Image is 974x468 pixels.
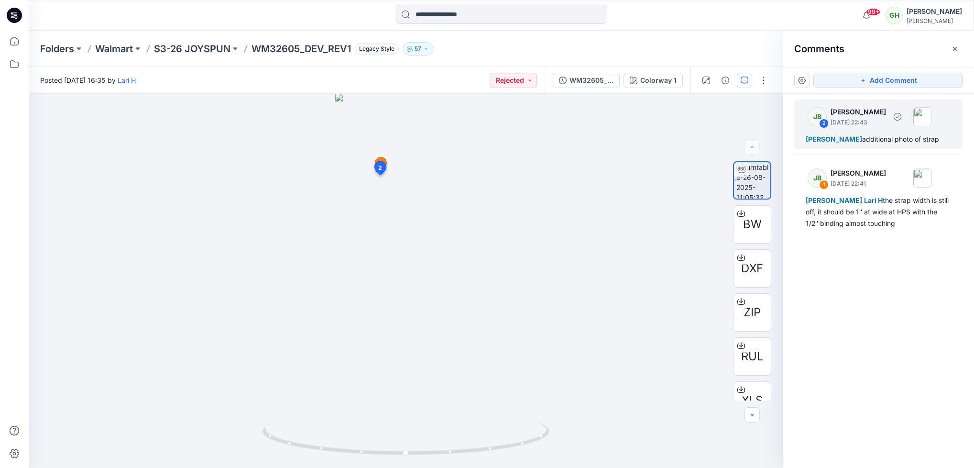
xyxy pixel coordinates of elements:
span: Lari H [864,196,883,204]
button: 57 [403,42,433,56]
span: Legacy Style [355,43,399,55]
button: Colorway 1 [624,73,683,88]
div: 1 [819,180,829,189]
h2: Comments [794,43,844,55]
div: Colorway 1 [640,75,677,86]
span: RUL [741,348,764,365]
p: [PERSON_NAME] [831,167,886,179]
div: WM32605_DEV_REV1 [569,75,613,86]
div: GH [886,7,903,24]
span: [PERSON_NAME] [806,196,862,204]
p: WM32605_DEV_REV1 [252,42,351,56]
p: [PERSON_NAME] [831,106,886,118]
span: 99+ [866,8,880,16]
span: ZIP [744,304,761,321]
button: Details [718,73,733,88]
a: Lari H [118,76,136,84]
div: the strap width is still off, it should be 1'' at wide at HPS with the 1/2'' binding almost touching [806,195,951,229]
button: WM32605_DEV_REV1 [553,73,620,88]
p: [DATE] 22:41 [831,179,886,189]
img: turntable-26-08-2025-11:05:32 [736,162,770,199]
button: Legacy Style [351,42,399,56]
div: JB [808,168,827,188]
a: Walmart [95,42,133,56]
div: additional photo of strap [806,134,951,145]
div: [PERSON_NAME] [907,17,962,24]
a: Folders [40,42,74,56]
span: [PERSON_NAME] [806,135,862,143]
div: 2 [819,119,829,128]
button: Add Comment [813,73,963,88]
span: Posted [DATE] 16:35 by [40,75,136,85]
span: BW [743,216,762,233]
div: JB [808,107,827,126]
p: 57 [415,44,421,54]
span: XLS [742,392,763,409]
p: [DATE] 22:43 [831,118,886,127]
span: DXF [741,260,763,277]
div: [PERSON_NAME] [907,6,962,17]
a: S3-26 JOYSPUN [154,42,230,56]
